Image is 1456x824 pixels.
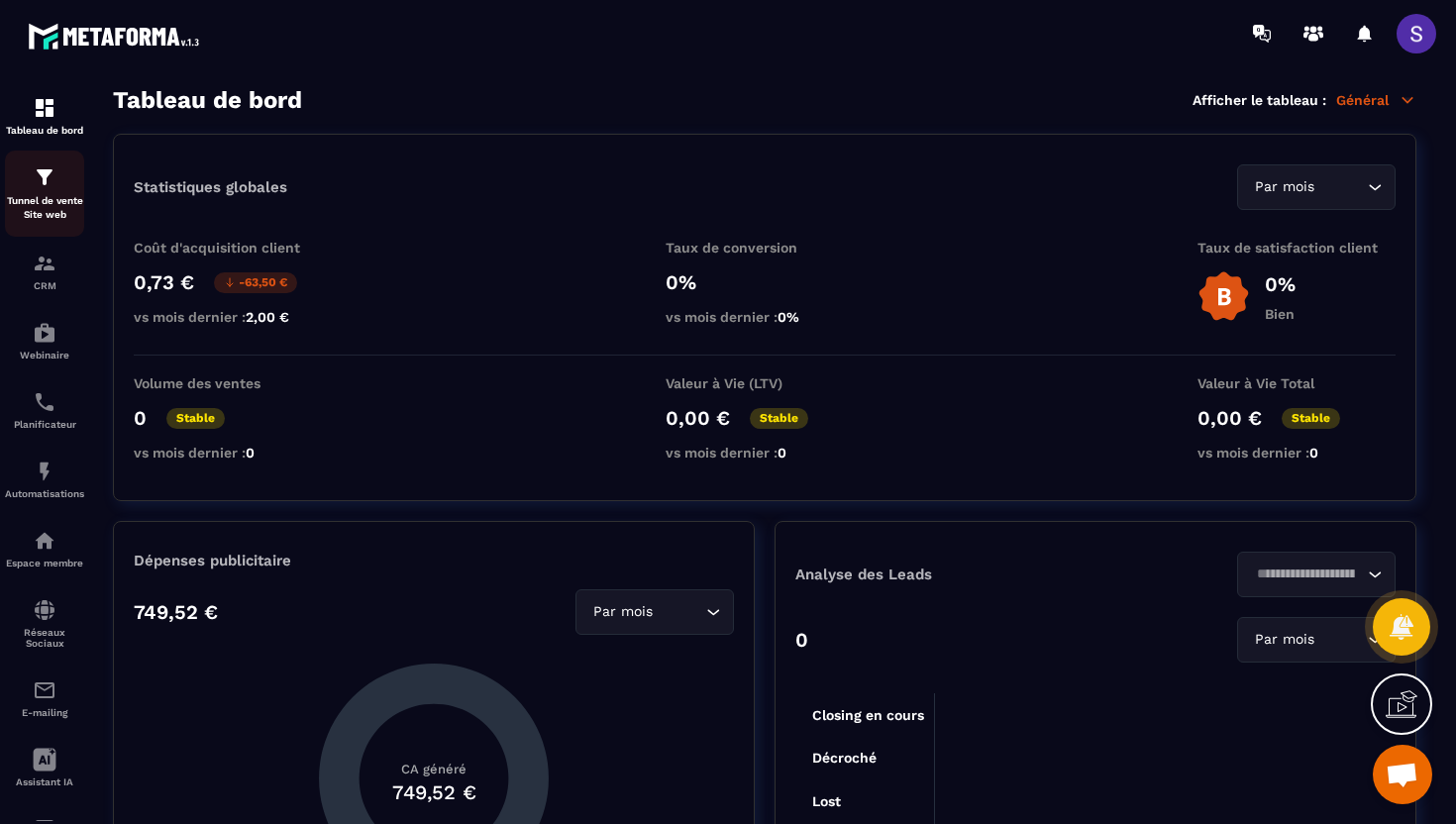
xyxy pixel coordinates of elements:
[5,558,84,568] p: Espace membre
[5,488,84,499] p: Automatisations
[1318,629,1363,651] input: Search for option
[134,406,147,430] p: 0
[33,678,56,702] img: email
[666,270,864,294] p: 0%
[5,583,84,664] a: social-networksocial-networkRéseaux Sociaux
[134,270,194,294] p: 0,73 €
[666,375,864,391] p: Valeur à Vie (LTV)
[5,419,84,430] p: Planificateur
[1373,745,1432,804] div: Ouvrir le chat
[5,514,84,583] a: automationsautomationsEspace membre
[5,81,84,151] a: formationformationTableau de bord
[666,240,864,256] p: Taux de conversion
[134,240,332,256] p: Coût d'acquisition client
[33,529,56,553] img: automations
[33,96,56,120] img: formation
[5,445,84,514] a: automationsautomationsAutomatisations
[666,445,864,461] p: vs mois dernier :
[1309,445,1318,461] span: 0
[134,552,734,569] p: Dépenses publicitaire
[33,165,56,189] img: formation
[28,18,206,54] img: logo
[5,280,84,291] p: CRM
[657,601,701,623] input: Search for option
[5,776,84,787] p: Assistant IA
[1237,617,1396,663] div: Search for option
[778,445,786,461] span: 0
[134,309,332,325] p: vs mois dernier :
[795,628,808,652] p: 0
[33,598,56,622] img: social-network
[1197,406,1262,430] p: 0,00 €
[113,86,302,114] h3: Tableau de bord
[33,390,56,414] img: scheduler
[1193,92,1326,108] p: Afficher le tableau :
[134,375,332,391] p: Volume des ventes
[5,151,84,237] a: formationformationTunnel de vente Site web
[166,408,225,429] p: Stable
[5,627,84,649] p: Réseaux Sociaux
[5,707,84,718] p: E-mailing
[33,252,56,275] img: formation
[5,375,84,445] a: schedulerschedulerPlanificateur
[5,664,84,733] a: emailemailE-mailing
[1282,408,1340,429] p: Stable
[1197,270,1250,323] img: b-badge-o.b3b20ee6.svg
[1318,176,1363,198] input: Search for option
[5,350,84,360] p: Webinaire
[1197,240,1396,256] p: Taux de satisfaction client
[1250,176,1318,198] span: Par mois
[588,601,657,623] span: Par mois
[666,309,864,325] p: vs mois dernier :
[5,125,84,136] p: Tableau de bord
[134,445,332,461] p: vs mois dernier :
[1336,91,1416,109] p: Général
[750,408,808,429] p: Stable
[1265,272,1296,296] p: 0%
[5,194,84,222] p: Tunnel de vente Site web
[1197,375,1396,391] p: Valeur à Vie Total
[1237,552,1396,597] div: Search for option
[33,460,56,483] img: automations
[5,733,84,802] a: Assistant IA
[214,272,297,293] p: -63,50 €
[1237,164,1396,210] div: Search for option
[812,707,924,724] tspan: Closing en cours
[666,406,730,430] p: 0,00 €
[812,793,841,809] tspan: Lost
[575,589,734,635] div: Search for option
[1250,564,1363,585] input: Search for option
[134,600,218,624] p: 749,52 €
[134,178,287,196] p: Statistiques globales
[33,321,56,345] img: automations
[1197,445,1396,461] p: vs mois dernier :
[5,237,84,306] a: formationformationCRM
[1265,306,1296,322] p: Bien
[795,566,1095,583] p: Analyse des Leads
[246,309,289,325] span: 2,00 €
[778,309,799,325] span: 0%
[246,445,255,461] span: 0
[1250,629,1318,651] span: Par mois
[812,750,877,766] tspan: Décroché
[5,306,84,375] a: automationsautomationsWebinaire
